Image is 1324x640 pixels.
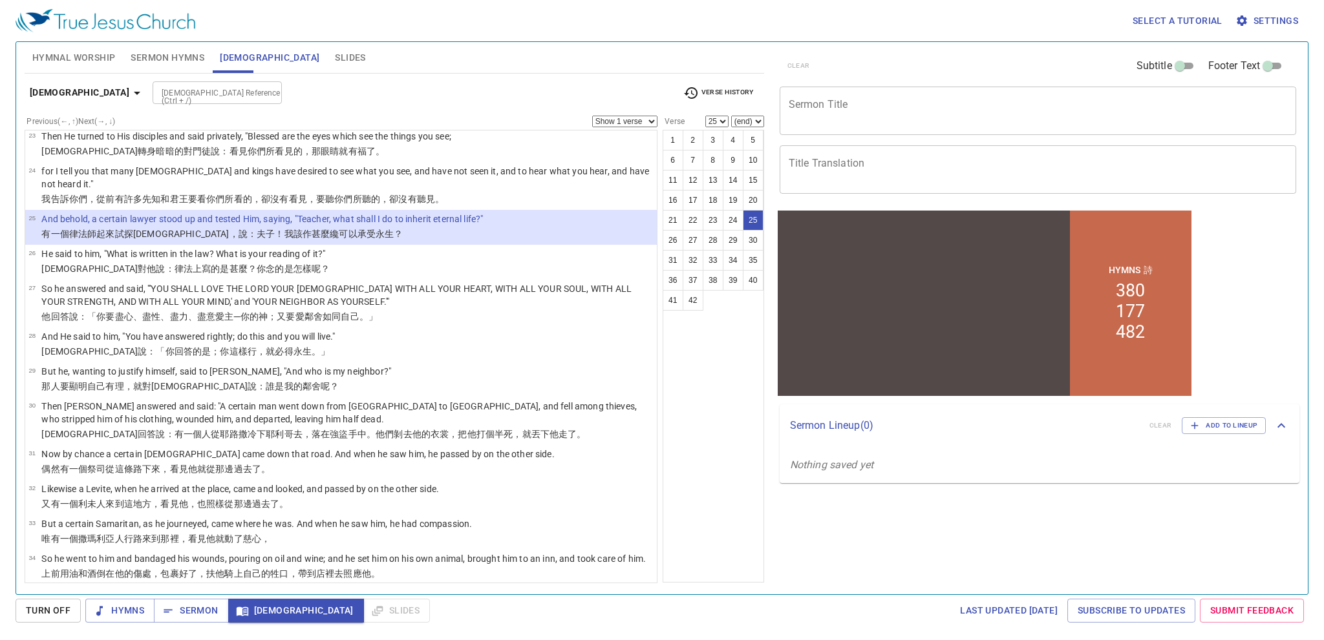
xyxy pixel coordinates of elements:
[1182,417,1266,434] button: Add to Lineup
[28,519,36,526] span: 33
[151,499,288,509] wg5117: ，看見
[960,603,1058,619] span: Last updated [DATE]
[115,568,380,579] wg2022: 他的
[683,290,703,311] button: 42
[513,429,586,439] wg5177: ，就丟下
[703,230,723,251] button: 28
[133,311,378,322] wg2588: 、盡
[663,118,685,125] label: Verse
[87,464,270,474] wg5100: 祭司
[87,194,444,204] wg5213: ，從前有許多
[28,402,36,409] span: 30
[41,165,653,191] p: for I tell you that many [DEMOGRAPHIC_DATA] and kings have desired to see what you see, and have ...
[257,381,339,391] wg2036: ：誰
[663,270,683,291] button: 36
[154,599,228,623] button: Sermon
[69,381,339,391] wg2309: 顯明
[743,230,763,251] button: 30
[270,568,380,579] wg2398: 牲口
[184,146,385,156] wg2596: 對
[160,533,270,544] wg2064: 那裡
[1200,599,1304,623] a: Submit Feedback
[312,229,403,239] wg4160: 甚麼
[380,194,444,204] wg191: ，卻
[307,568,380,579] wg71: 到
[211,263,330,274] wg1125: 的是甚麼
[60,464,271,474] wg4795: 有一個
[41,145,451,158] p: [DEMOGRAPHIC_DATA]
[16,599,81,623] button: Turn Off
[663,130,683,150] button: 1
[142,464,270,474] wg3598: 下來
[239,603,354,619] span: [DEMOGRAPHIC_DATA]
[348,429,586,439] wg3027: 手中。他們
[435,194,444,204] wg191: 。
[151,381,339,391] wg4314: [DEMOGRAPHIC_DATA]
[683,270,703,291] button: 37
[371,568,380,579] wg846: 。
[1210,603,1294,619] span: Submit Feedback
[188,464,270,474] wg1492: 他
[663,290,683,311] button: 41
[41,227,483,240] p: 有一個
[1067,599,1195,623] a: Subscribe to Updates
[1137,58,1172,74] span: Subtitle
[60,533,271,544] wg1161: 一個
[85,599,155,623] button: Hymns
[341,311,378,322] wg5613: 自己
[330,429,586,439] wg4045: 強盜
[87,381,339,391] wg1344: 自己
[683,190,703,211] button: 17
[790,459,874,471] i: Nothing saved yet
[780,404,1300,447] div: Sermon Lineup(0)clearAdd to Lineup
[215,533,270,544] wg846: 就動了慈心
[133,229,403,239] wg1598: [DEMOGRAPHIC_DATA]，說
[703,210,723,231] button: 23
[261,533,270,544] wg4697: ，
[115,229,403,239] wg450: 試探
[142,194,444,204] wg4183: 先知
[723,130,743,150] button: 4
[257,429,586,439] wg2419: 下
[211,429,586,439] wg444: 從
[743,170,763,191] button: 15
[248,346,330,356] wg5124: 行
[220,146,385,156] wg2036: ：看見
[1133,13,1223,29] span: Select a tutorial
[133,568,380,579] wg846: 傷處
[228,599,364,623] button: [DEMOGRAPHIC_DATA]
[124,533,270,544] wg4541: 行路
[206,533,270,544] wg1492: 他
[215,311,378,322] wg1271: 愛
[268,311,378,322] wg2316: ；又要
[790,418,1139,433] p: Sermon Lineup ( 0 )
[41,400,653,426] p: Then [PERSON_NAME] answered and said: "A certain man went down from [GEOGRAPHIC_DATA] to [GEOGRAP...
[703,190,723,211] button: 18
[1233,9,1303,33] button: Settings
[156,85,257,100] input: Type Bible Reference
[124,499,289,509] wg2064: 這地方
[743,250,763,271] button: 35
[284,381,339,391] wg2076: 我的
[663,150,683,170] button: 6
[955,599,1063,623] a: Last updated [DATE]
[252,464,270,474] wg492: 了。
[224,194,444,204] wg5210: 所看的
[41,428,653,440] p: [DEMOGRAPHIC_DATA]
[321,381,339,391] wg4139: 呢？
[394,429,586,439] wg2532: 剝去他的
[312,263,330,274] wg4459: 呢？
[703,150,723,170] button: 8
[248,263,330,274] wg5101: ？你念的
[96,568,380,579] wg3631: 倒在
[41,497,439,510] p: 又有
[41,282,653,308] p: So he answered and said, "'YOU SHALL LOVE THE LORD YOUR [DEMOGRAPHIC_DATA] WITH ALL YOUR HEART, W...
[188,194,444,204] wg935: 要
[284,263,330,274] wg314: 是怎樣
[147,263,330,274] wg4314: 他
[28,167,36,174] span: 24
[270,499,288,509] wg492: 了。
[663,210,683,231] button: 21
[138,429,586,439] wg2424: 回答
[703,250,723,271] button: 33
